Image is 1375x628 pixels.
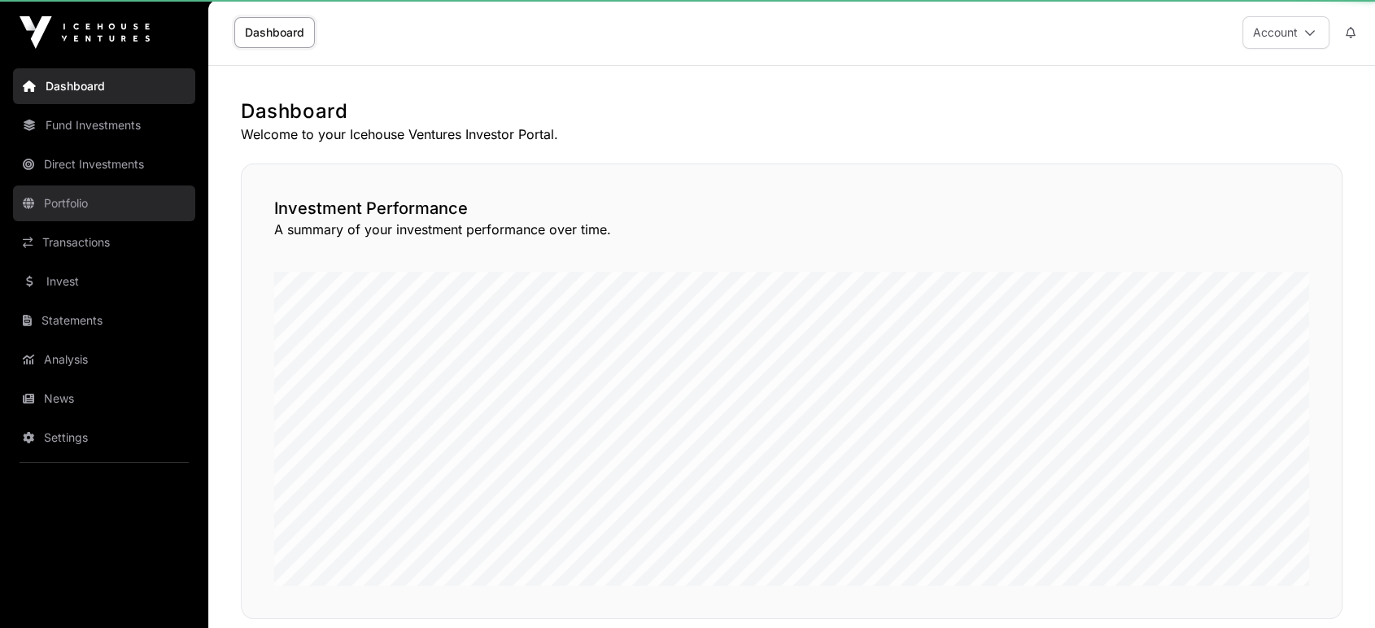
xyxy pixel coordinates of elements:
h1: Dashboard [241,98,1342,124]
p: A summary of your investment performance over time. [274,220,1309,239]
a: Direct Investments [13,146,195,182]
a: News [13,381,195,416]
img: Icehouse Ventures Logo [20,16,150,49]
h2: Investment Performance [274,197,1309,220]
a: Settings [13,420,195,456]
a: Statements [13,303,195,338]
a: Portfolio [13,185,195,221]
a: Dashboard [13,68,195,104]
a: Dashboard [234,17,315,48]
a: Invest [13,264,195,299]
button: Account [1242,16,1329,49]
a: Fund Investments [13,107,195,143]
iframe: Chat Widget [1294,550,1375,628]
a: Analysis [13,342,195,377]
a: Transactions [13,225,195,260]
p: Welcome to your Icehouse Ventures Investor Portal. [241,124,1342,144]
